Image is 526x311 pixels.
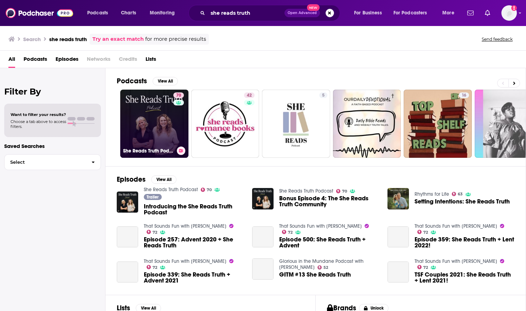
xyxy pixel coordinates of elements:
[279,188,333,194] a: She Reads Truth Podcast
[462,92,466,99] span: 16
[82,7,117,19] button: open menu
[354,8,382,18] span: For Business
[147,265,158,269] a: 72
[201,188,212,192] a: 70
[4,143,101,149] p: Saved Searches
[458,193,463,196] span: 63
[123,148,174,154] h3: She Reads Truth Podcast
[4,154,101,170] button: Select
[195,5,347,21] div: Search podcasts, credits, & more...
[121,8,136,18] span: Charts
[145,7,184,19] button: open menu
[6,6,73,20] img: Podchaser - Follow, Share and Rate Podcasts
[284,9,320,17] button: Open AdvancedNew
[423,231,428,234] span: 72
[452,192,463,196] a: 63
[252,188,274,209] img: Bonus Episode 4: The She Reads Truth Community
[464,7,476,19] a: Show notifications dropdown
[24,53,47,68] a: Podcasts
[404,90,472,158] a: 16
[117,192,138,213] img: Introducing the She Reads Truth Podcast
[252,226,274,248] a: Episode 500: She Reads Truth + Advent
[482,7,493,19] a: Show notifications dropdown
[117,261,138,283] a: Episode 339: She Reads Truth + Advent 2021
[459,92,469,98] a: 16
[244,92,255,98] a: 42
[279,195,379,207] a: Bonus Episode 4: The She Reads Truth Community
[92,35,144,43] a: Try an exact match
[288,231,293,234] span: 72
[144,187,198,193] a: She Reads Truth Podcast
[117,175,177,184] a: EpisodesView All
[11,119,66,129] span: Choose a tab above to access filters.
[8,53,15,68] a: All
[415,237,514,248] a: Episode 359: She Reads Truth + Lent 2022!
[117,175,146,184] h2: Episodes
[207,188,212,192] span: 70
[5,160,86,164] span: Select
[117,77,178,85] a: PodcastsView All
[501,5,517,21] img: User Profile
[437,7,463,19] button: open menu
[247,92,252,99] span: 42
[288,11,317,15] span: Open Advanced
[147,195,159,199] span: Trailer
[4,86,101,97] h2: Filter By
[317,265,328,270] a: 52
[144,258,226,264] a: That Sounds Fun with Annie F. Downs
[144,272,244,284] a: Episode 339: She Reads Truth + Advent 2021
[393,8,427,18] span: For Podcasters
[279,237,379,248] span: Episode 500: She Reads Truth + Advent
[49,36,87,43] h3: she reads truth
[147,230,158,234] a: 72
[11,112,66,117] span: Want to filter your results?
[319,92,327,98] a: 5
[279,272,351,278] span: GITM #13 She Reads Truth
[23,36,41,43] h3: Search
[415,191,449,197] a: Rhythms for Life
[144,237,244,248] a: Episode 257: Advent 2020 + She Reads Truth
[415,272,514,284] span: TSF Couples 2021: She Reads Truth + Lent 2021!
[307,4,320,11] span: New
[144,223,226,229] a: That Sounds Fun with Annie F. Downs
[282,230,293,234] a: 72
[349,7,391,19] button: open menu
[173,92,184,98] a: 70
[415,199,510,205] a: Setting Intentions: She Reads Truth
[279,258,364,270] a: Glorious in the Mundane Podcast with Christy Nockels
[117,226,138,248] a: Episode 257: Advent 2020 + She Reads Truth
[153,77,178,85] button: View All
[56,53,78,68] a: Episodes
[252,258,274,280] a: GITM #13 She Reads Truth
[151,175,177,184] button: View All
[423,266,428,269] span: 72
[279,223,362,229] a: That Sounds Fun with Annie F. Downs
[387,226,409,248] a: Episode 359: She Reads Truth + Lent 2022!
[87,8,108,18] span: Podcasts
[342,190,347,193] span: 70
[191,90,259,158] a: 42
[387,188,409,209] a: Setting Intentions: She Reads Truth
[150,8,175,18] span: Monitoring
[208,7,284,19] input: Search podcasts, credits, & more...
[146,53,156,68] a: Lists
[480,36,515,42] button: Send feedback
[145,35,206,43] span: for more precise results
[389,7,437,19] button: open menu
[144,203,244,215] a: Introducing the She Reads Truth Podcast
[119,53,137,68] span: Credits
[323,266,328,269] span: 52
[322,92,325,99] span: 5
